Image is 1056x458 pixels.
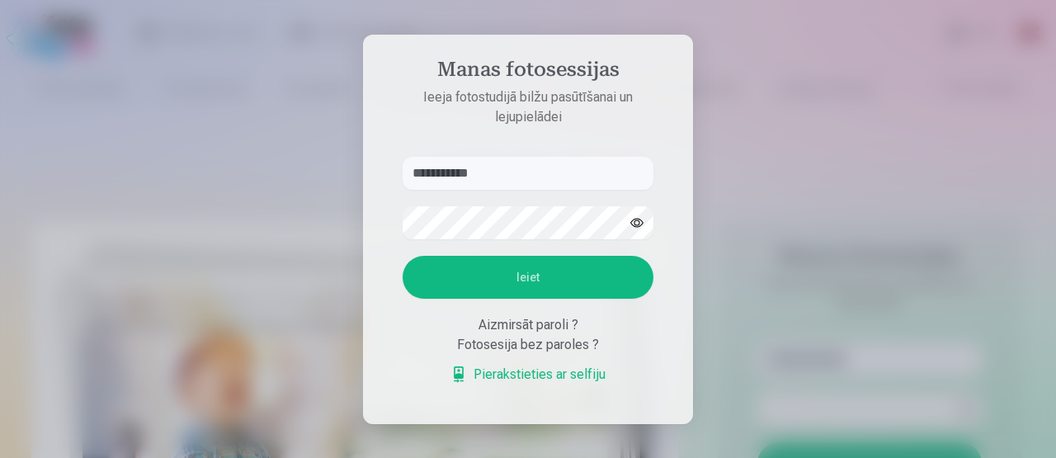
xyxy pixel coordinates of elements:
[403,315,653,335] div: Aizmirsāt paroli ?
[386,87,670,127] p: Ieeja fotostudijā bilžu pasūtīšanai un lejupielādei
[450,365,606,385] a: Pierakstieties ar selfiju
[403,335,653,355] div: Fotosesija bez paroles ?
[403,256,653,299] button: Ieiet
[386,58,670,87] h4: Manas fotosessijas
